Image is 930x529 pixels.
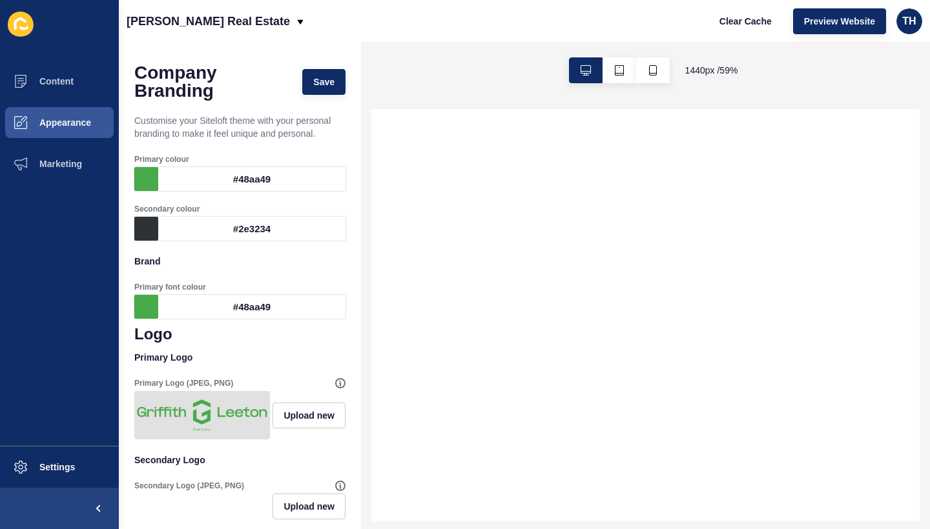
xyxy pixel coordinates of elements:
span: Clear Cache [719,15,772,28]
p: [PERSON_NAME] Real Estate [127,5,290,37]
button: Upload new [273,494,346,519]
button: Clear Cache [708,8,783,34]
p: Primary Logo [134,343,346,372]
h1: Logo [134,325,346,343]
span: 1440 px / 59 % [685,64,738,77]
div: #48aa49 [158,167,346,191]
span: Preview Website [804,15,875,28]
label: Secondary Logo (JPEG, PNG) [134,481,244,491]
img: 421315379cb433076cf64c8a416c1cdb.png [137,394,267,437]
button: Preview Website [793,8,886,34]
button: Save [302,69,346,95]
label: Secondary colour [134,204,200,214]
h1: Company Branding [134,64,289,100]
p: Secondary Logo [134,446,346,474]
span: Save [313,75,335,88]
label: Primary colour [134,154,189,165]
div: #2e3234 [158,217,346,241]
span: TH [902,15,916,28]
label: Primary font colour [134,282,206,292]
p: Brand [134,247,346,275]
span: Upload new [284,409,335,422]
button: Upload new [273,403,346,428]
label: Primary Logo (JPEG, PNG) [134,378,233,388]
span: Upload new [284,500,335,513]
p: Customise your Siteloft theme with your personal branding to make it feel unique and personal. [134,106,346,148]
div: #48aa49 [158,295,346,319]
